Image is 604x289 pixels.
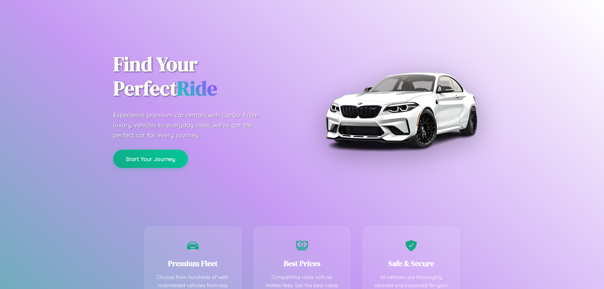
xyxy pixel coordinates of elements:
[113,52,293,101] h1: Find Your Perfect
[113,150,188,168] button: Start Your Journey
[372,258,450,269] h3: Safe & Secure
[113,110,271,140] p: Experience premium car rentals with CarGo. From luxury vehicles to everyday rides, we've got the ...
[154,258,232,269] h3: Premium Fleet
[322,31,480,189] img: Premium BMW car rental vehicle
[177,75,217,102] span: Ride
[264,258,341,269] h3: Best Prices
